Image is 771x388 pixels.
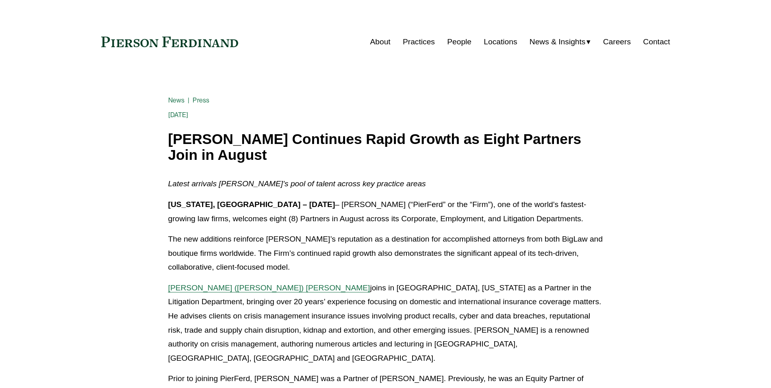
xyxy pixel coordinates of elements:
a: [PERSON_NAME] ([PERSON_NAME]) [PERSON_NAME] [168,283,370,292]
strong: [US_STATE], [GEOGRAPHIC_DATA] – [DATE] [168,200,335,209]
span: News & Insights [530,35,586,49]
a: About [370,34,391,50]
a: Locations [484,34,517,50]
a: People [447,34,471,50]
p: The new additions reinforce [PERSON_NAME]’s reputation as a destination for accomplished attorney... [168,232,603,275]
a: Practices [403,34,435,50]
a: Press [193,96,209,104]
a: Contact [643,34,670,50]
em: Latest arrivals [PERSON_NAME]’s pool of talent across key practice areas [168,179,426,188]
a: News [168,96,185,104]
a: Careers [603,34,631,50]
a: folder dropdown [530,34,591,50]
span: [DATE] [168,111,189,119]
p: – [PERSON_NAME] (“PierFerd” or the “Firm”), one of the world’s fastest-growing law firms, welcome... [168,198,603,226]
p: joins in [GEOGRAPHIC_DATA], [US_STATE] as a Partner in the Litigation Department, bringing over 2... [168,281,603,365]
h1: [PERSON_NAME] Continues Rapid Growth as Eight Partners Join in August [168,131,603,163]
